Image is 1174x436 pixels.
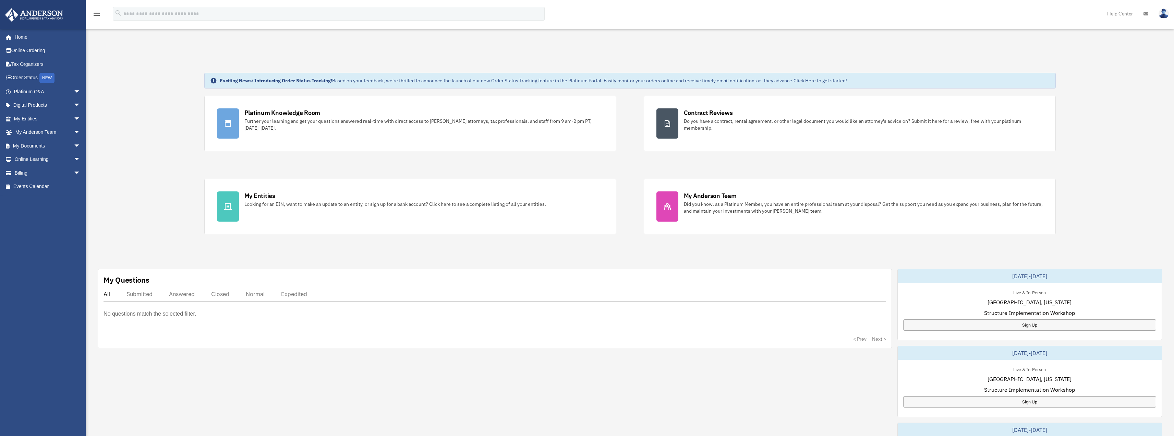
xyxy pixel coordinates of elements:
a: Click Here to get started! [794,78,847,84]
i: search [114,9,122,17]
span: [GEOGRAPHIC_DATA], [US_STATE] [988,375,1072,383]
span: [GEOGRAPHIC_DATA], [US_STATE] [988,298,1072,306]
a: Events Calendar [5,180,91,193]
a: Sign Up [903,319,1156,331]
div: [DATE]-[DATE] [898,269,1162,283]
img: User Pic [1159,9,1169,19]
a: Home [5,30,87,44]
a: Platinum Q&Aarrow_drop_down [5,85,91,98]
div: Contract Reviews [684,108,733,117]
a: My Entitiesarrow_drop_down [5,112,91,126]
span: arrow_drop_down [74,98,87,113]
div: Based on your feedback, we're thrilled to announce the launch of our new Order Status Tracking fe... [220,77,847,84]
div: Platinum Knowledge Room [244,108,320,117]
span: arrow_drop_down [74,153,87,167]
a: Sign Up [903,396,1156,408]
a: Billingarrow_drop_down [5,166,91,180]
span: Structure Implementation Workshop [984,309,1075,317]
strong: Exciting News: Introducing Order Status Tracking! [220,78,332,84]
a: My Anderson Team Did you know, as a Platinum Member, you have an entire professional team at your... [644,179,1056,234]
div: [DATE]-[DATE] [898,346,1162,360]
div: My Questions [104,275,149,285]
a: Contract Reviews Do you have a contract, rental agreement, or other legal document you would like... [644,96,1056,151]
div: My Anderson Team [684,191,737,200]
a: menu [93,12,101,18]
div: Do you have a contract, rental agreement, or other legal document you would like an attorney's ad... [684,118,1043,131]
a: Online Learningarrow_drop_down [5,153,91,166]
a: My Entities Looking for an EIN, want to make an update to an entity, or sign up for a bank accoun... [204,179,616,234]
div: My Entities [244,191,275,200]
span: arrow_drop_down [74,85,87,99]
p: No questions match the selected filter. [104,309,196,319]
div: Closed [211,291,229,297]
a: My Anderson Teamarrow_drop_down [5,126,91,139]
div: Looking for an EIN, want to make an update to an entity, or sign up for a bank account? Click her... [244,201,546,208]
img: Anderson Advisors Platinum Portal [3,8,65,22]
div: Did you know, as a Platinum Member, you have an entire professional team at your disposal? Get th... [684,201,1043,214]
div: Answered [169,291,195,297]
a: Platinum Knowledge Room Further your learning and get your questions answered real-time with dire... [204,96,616,151]
i: menu [93,10,101,18]
div: All [104,291,110,297]
span: arrow_drop_down [74,139,87,153]
a: Tax Organizers [5,57,91,71]
div: Submitted [126,291,153,297]
span: arrow_drop_down [74,166,87,180]
div: Normal [246,291,265,297]
div: NEW [39,73,55,83]
span: arrow_drop_down [74,126,87,140]
a: Digital Productsarrow_drop_down [5,98,91,112]
span: Structure Implementation Workshop [984,386,1075,394]
div: Live & In-Person [1008,365,1051,373]
a: Online Ordering [5,44,91,58]
div: Further your learning and get your questions answered real-time with direct access to [PERSON_NAM... [244,118,604,131]
div: Live & In-Person [1008,288,1051,296]
span: arrow_drop_down [74,112,87,126]
div: Expedited [281,291,307,297]
a: Order StatusNEW [5,71,91,85]
a: My Documentsarrow_drop_down [5,139,91,153]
